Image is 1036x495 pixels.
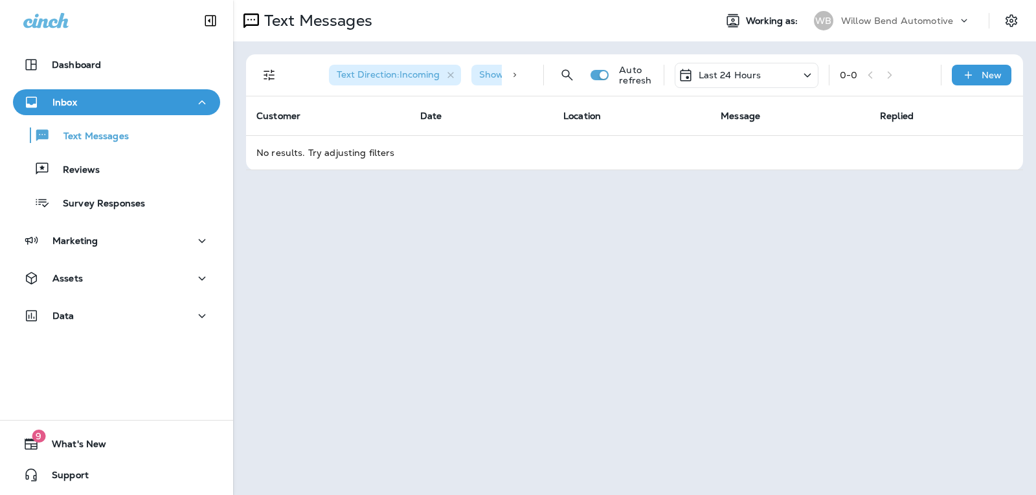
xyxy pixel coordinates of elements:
[13,265,220,291] button: Assets
[39,439,106,454] span: What's New
[39,470,89,485] span: Support
[471,65,657,85] div: Show Start/Stop/Unsubscribe:true
[13,303,220,329] button: Data
[982,70,1002,80] p: New
[619,65,653,85] p: Auto refresh
[420,110,442,122] span: Date
[721,110,760,122] span: Message
[13,228,220,254] button: Marketing
[329,65,461,85] div: Text Direction:Incoming
[13,462,220,488] button: Support
[746,16,801,27] span: Working as:
[841,16,953,26] p: Willow Bend Automotive
[1000,9,1023,32] button: Settings
[52,311,74,321] p: Data
[13,189,220,216] button: Survey Responses
[259,11,372,30] p: Text Messages
[699,70,761,80] p: Last 24 Hours
[13,52,220,78] button: Dashboard
[814,11,833,30] div: WB
[337,69,440,80] span: Text Direction : Incoming
[256,62,282,88] button: Filters
[479,69,635,80] span: Show Start/Stop/Unsubscribe : true
[563,110,601,122] span: Location
[52,236,98,246] p: Marketing
[13,122,220,149] button: Text Messages
[13,89,220,115] button: Inbox
[256,110,300,122] span: Customer
[52,60,101,70] p: Dashboard
[52,97,77,107] p: Inbox
[192,8,229,34] button: Collapse Sidebar
[51,131,129,143] p: Text Messages
[246,135,1023,170] td: No results. Try adjusting filters
[13,431,220,457] button: 9What's New
[880,110,914,122] span: Replied
[52,273,83,283] p: Assets
[13,155,220,182] button: Reviews
[840,70,857,80] div: 0 - 0
[50,164,100,177] p: Reviews
[554,62,580,88] button: Search Messages
[50,198,145,210] p: Survey Responses
[32,430,45,443] span: 9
